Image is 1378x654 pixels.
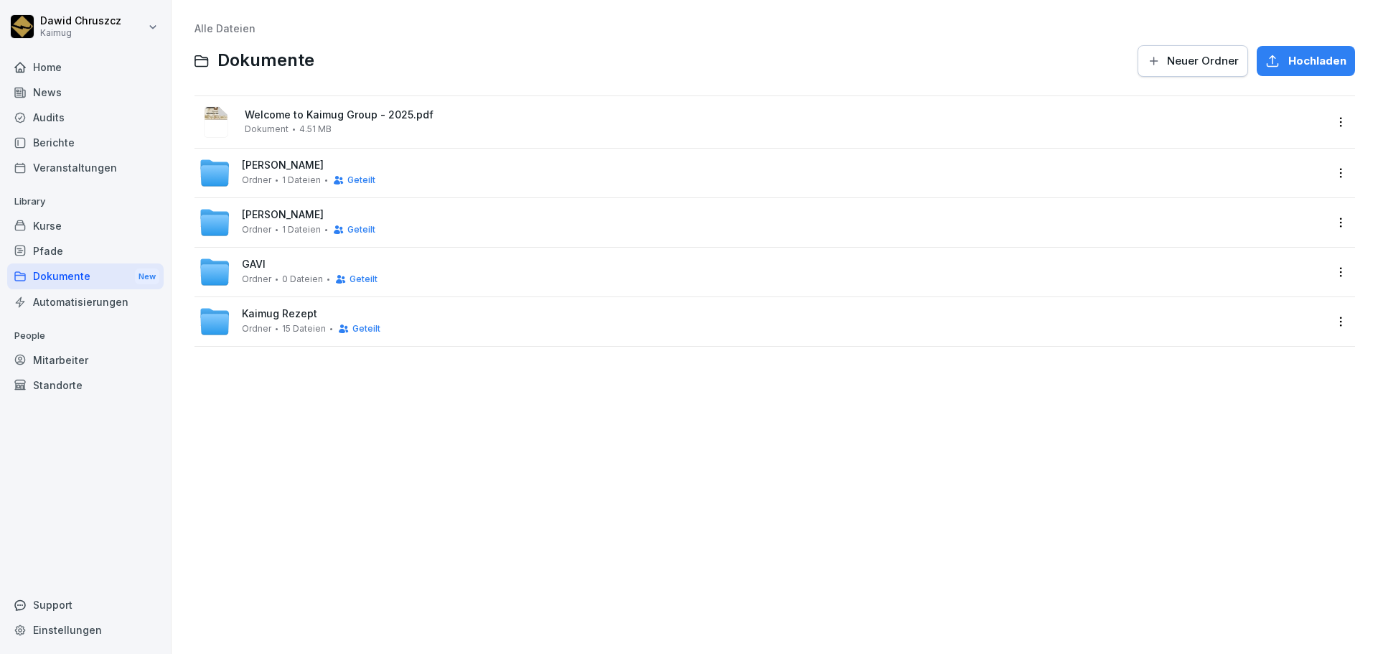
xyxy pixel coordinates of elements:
[282,225,321,235] span: 1 Dateien
[40,15,121,27] p: Dawid Chruszcz
[245,124,289,134] span: Dokument
[199,207,1325,238] a: [PERSON_NAME]Ordner1 DateienGeteilt
[135,268,159,285] div: New
[7,592,164,617] div: Support
[7,263,164,290] a: DokumenteNew
[242,324,271,334] span: Ordner
[7,373,164,398] a: Standorte
[245,109,1325,121] span: Welcome to Kaimug Group - 2025.pdf
[7,263,164,290] div: Dokumente
[282,324,326,334] span: 15 Dateien
[7,190,164,213] p: Library
[199,157,1325,189] a: [PERSON_NAME]Ordner1 DateienGeteilt
[7,105,164,130] a: Audits
[7,347,164,373] a: Mitarbeiter
[347,225,375,235] span: Geteilt
[242,159,324,172] span: [PERSON_NAME]
[7,80,164,105] a: News
[7,324,164,347] p: People
[199,306,1325,337] a: Kaimug RezeptOrdner15 DateienGeteilt
[352,324,380,334] span: Geteilt
[299,124,332,134] span: 4.51 MB
[7,238,164,263] a: Pfade
[242,225,271,235] span: Ordner
[242,258,266,271] span: GAVI
[7,617,164,643] a: Einstellungen
[7,155,164,180] a: Veranstaltungen
[347,175,375,185] span: Geteilt
[7,289,164,314] a: Automatisierungen
[242,308,317,320] span: Kaimug Rezept
[282,175,321,185] span: 1 Dateien
[242,175,271,185] span: Ordner
[1167,53,1239,69] span: Neuer Ordner
[7,213,164,238] a: Kurse
[194,22,256,34] a: Alle Dateien
[40,28,121,38] p: Kaimug
[282,274,323,284] span: 0 Dateien
[242,209,324,221] span: [PERSON_NAME]
[217,50,314,71] span: Dokumente
[350,274,378,284] span: Geteilt
[1257,46,1355,76] button: Hochladen
[242,274,271,284] span: Ordner
[1138,45,1248,77] button: Neuer Ordner
[199,256,1325,288] a: GAVIOrdner0 DateienGeteilt
[7,130,164,155] a: Berichte
[1288,53,1346,69] span: Hochladen
[7,55,164,80] a: Home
